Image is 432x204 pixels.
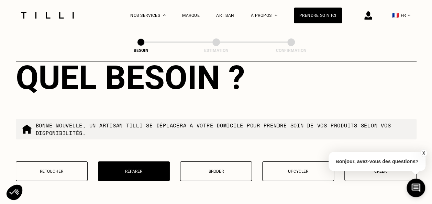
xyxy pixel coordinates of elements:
div: Besoin [107,48,175,53]
p: Bonne nouvelle, un artisan tilli se déplacera à votre domicile pour prendre soin de vos produits ... [36,122,411,137]
div: Quel besoin ? [16,58,417,97]
img: commande à domicile [21,124,32,135]
div: Confirmation [257,48,325,53]
div: Estimation [182,48,251,53]
a: Marque [182,13,200,18]
p: Bonjour, avez-vous des questions? [329,152,425,171]
span: 🇫🇷 [392,12,399,19]
p: Broder [184,169,248,174]
p: Upcycler [266,169,330,174]
img: Menu déroulant à propos [275,14,277,16]
button: Réparer [98,161,170,181]
button: Upcycler [262,161,334,181]
button: Retoucher [16,161,88,181]
a: Artisan [216,13,234,18]
img: Logo du service de couturière Tilli [19,12,76,19]
button: Broder [180,161,252,181]
p: Réparer [102,169,166,174]
img: Menu déroulant [163,14,166,16]
img: icône connexion [364,11,372,20]
img: menu déroulant [408,14,410,16]
p: Retoucher [20,169,84,174]
a: Prendre soin ici [294,8,342,23]
button: X [420,149,427,157]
